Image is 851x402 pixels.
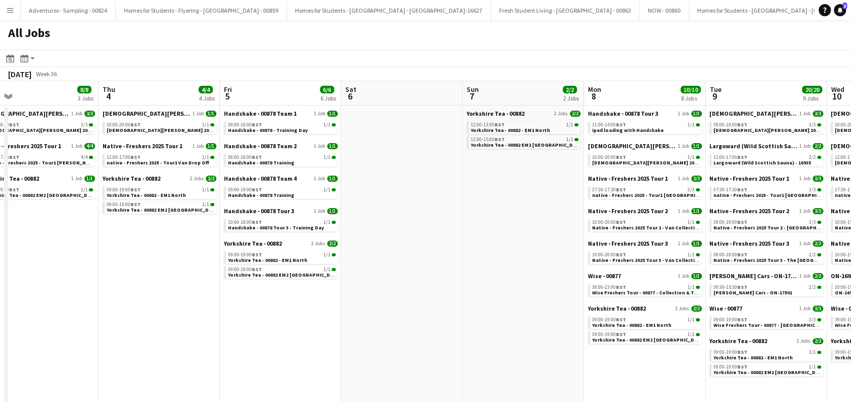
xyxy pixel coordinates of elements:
[8,69,31,79] div: [DATE]
[287,1,491,20] button: Homes for Students - [GEOGRAPHIC_DATA] - [GEOGRAPHIC_DATA]-16627
[842,3,847,9] span: 2
[640,1,689,20] button: NOW - 00860
[116,1,287,20] button: Homes for Students - Flyering - [GEOGRAPHIC_DATA] - 00859
[491,1,640,20] button: Fresh Student Living - [GEOGRAPHIC_DATA] - 00863
[34,70,59,78] span: Week 36
[21,1,116,20] button: Adventuros - Sampling - 00824
[834,4,846,16] a: 2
